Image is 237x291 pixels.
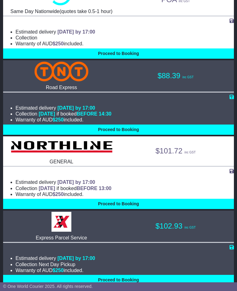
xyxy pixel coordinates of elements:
span: if booked [39,186,111,191]
p: $101.72 [122,147,230,156]
li: Warranty of AUD included. [16,267,234,273]
li: Collection [16,111,234,117]
span: [DATE] by 17:00 [57,105,95,111]
span: Road Express [46,85,77,90]
span: $ [52,117,64,122]
img: Northline Distribution: GENERAL [7,138,115,156]
li: Estimated delivery [16,29,234,35]
button: Proceed to Booking [3,125,234,135]
span: if booked [39,111,111,116]
span: [DATE] by 17:00 [57,180,95,185]
li: Warranty of AUD included. [16,41,234,47]
span: [DATE] [39,111,55,116]
span: $ [52,41,64,46]
span: $ [52,268,64,273]
span: inc GST [182,75,194,79]
span: Express Parcel Service [36,235,87,240]
button: Proceed to Booking [3,48,234,59]
span: Next Day Pickup [39,262,75,267]
span: BEFORE [77,111,97,116]
span: 250 [55,268,64,273]
span: [DATE] by 17:00 [57,256,95,261]
span: 250 [55,41,64,46]
li: Collection [16,261,234,267]
p: $102.93 [122,222,230,231]
span: 250 [55,192,64,197]
img: TNT Domestic: Road Express [34,61,88,81]
li: Collection [16,185,234,191]
li: Warranty of AUD included. [16,117,234,123]
button: Proceed to Booking [3,275,234,285]
li: Estimated delivery [16,105,234,111]
span: GENERAL [50,159,73,164]
span: inc GST [185,226,196,229]
span: Same Day Nationwide(quotes take 0.5-1 hour) [10,9,112,14]
span: © One World Courier 2025. All rights reserved. [3,284,93,289]
span: [DATE] by 17:00 [57,29,95,34]
button: Proceed to Booking [3,199,234,209]
li: Warranty of AUD included. [16,191,234,197]
p: $88.39 [122,71,230,80]
img: Border Express: Express Parcel Service [51,212,71,232]
span: 250 [55,117,64,122]
span: 13:00 [99,186,111,191]
li: Collection [16,35,234,41]
span: BEFORE [77,186,97,191]
span: 14:30 [99,111,111,116]
span: [DATE] [39,186,55,191]
span: inc GST [185,151,196,154]
span: $ [52,192,64,197]
li: Estimated delivery [16,255,234,261]
li: Estimated delivery [16,179,234,185]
